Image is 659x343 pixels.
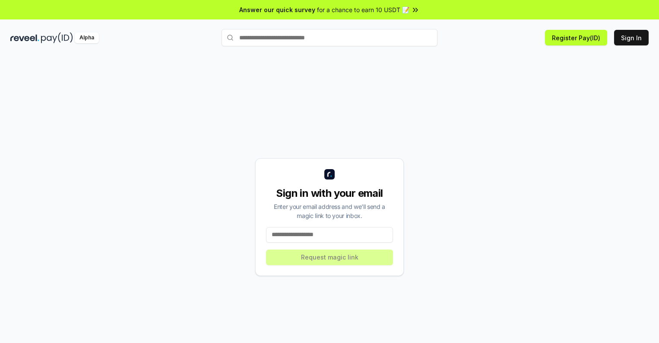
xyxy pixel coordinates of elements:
div: Sign in with your email [266,186,393,200]
button: Register Pay(ID) [545,30,607,45]
div: Alpha [75,32,99,43]
span: Answer our quick survey [239,5,315,14]
img: reveel_dark [10,32,39,43]
div: Enter your email address and we’ll send a magic link to your inbox. [266,202,393,220]
img: logo_small [324,169,335,180]
img: pay_id [41,32,73,43]
span: for a chance to earn 10 USDT 📝 [317,5,409,14]
button: Sign In [614,30,649,45]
